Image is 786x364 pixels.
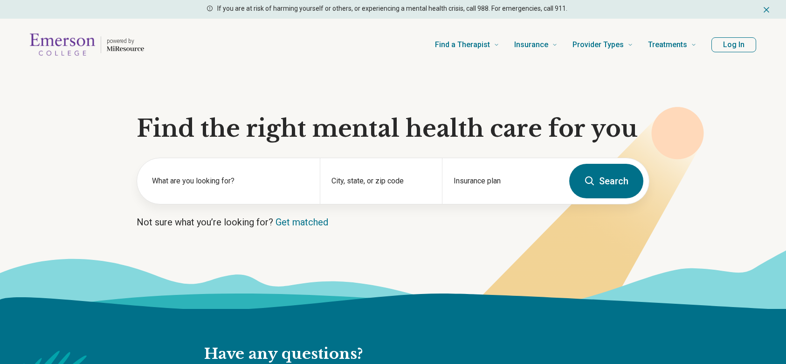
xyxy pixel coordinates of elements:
a: Treatments [648,26,696,63]
h1: Find the right mental health care for you [137,115,649,143]
a: Provider Types [572,26,633,63]
h2: Have any questions? [204,344,560,364]
p: powered by [107,37,144,45]
button: Dismiss [762,4,771,15]
span: Provider Types [572,38,624,51]
p: If you are at risk of harming yourself or others, or experiencing a mental health crisis, call 98... [217,4,567,14]
a: Insurance [514,26,558,63]
span: Insurance [514,38,548,51]
button: Log In [711,37,756,52]
p: Not sure what you’re looking for? [137,216,649,229]
span: Treatments [648,38,687,51]
label: What are you looking for? [152,175,309,187]
a: Find a Therapist [435,26,499,63]
span: Find a Therapist [435,38,490,51]
button: Search [569,164,643,198]
a: Get matched [276,217,328,228]
a: Home page [30,30,144,60]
